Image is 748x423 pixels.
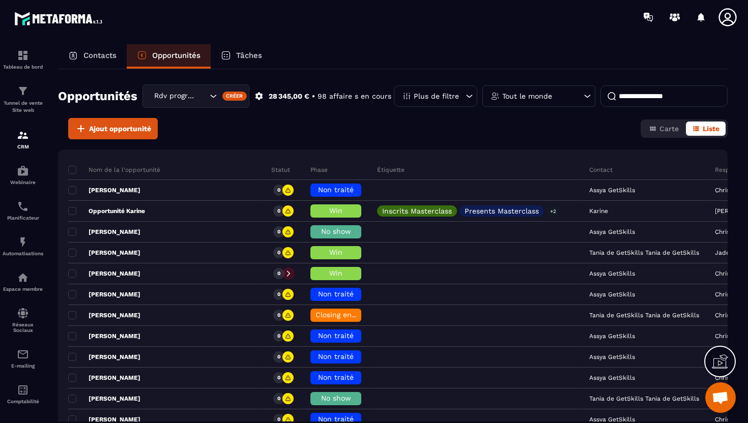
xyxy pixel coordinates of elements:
[318,415,354,423] span: Non traité
[17,85,29,97] img: formation
[318,290,354,298] span: Non traité
[643,122,685,136] button: Carte
[277,312,280,319] p: 0
[68,207,145,215] p: Opportunité Karine
[312,92,315,101] p: •
[3,228,43,264] a: automationsautomationsAutomatisations
[3,193,43,228] a: schedulerschedulerPlanificateur
[3,100,43,114] p: Tunnel de vente Site web
[152,90,197,102] span: Rdv programmé
[318,92,391,101] p: 98 affaire s en cours
[3,286,43,292] p: Espace membre
[68,269,140,278] p: [PERSON_NAME]
[68,332,140,340] p: [PERSON_NAME]
[277,374,280,381] p: 0
[315,311,373,319] span: Closing en cours
[222,92,247,101] div: Créer
[197,90,207,102] input: Search for option
[211,44,272,69] a: Tâches
[68,228,140,236] p: [PERSON_NAME]
[277,395,280,402] p: 0
[83,51,117,60] p: Contacts
[3,399,43,404] p: Comptabilité
[3,215,43,221] p: Planificateur
[318,186,354,194] span: Non traité
[329,206,342,215] span: Win
[329,269,342,277] span: Win
[3,251,43,256] p: Automatisations
[277,291,280,298] p: 0
[3,264,43,299] a: automationsautomationsEspace membre
[17,129,29,141] img: formation
[659,125,679,133] span: Carte
[68,166,160,174] p: Nom de la l'opportunité
[3,376,43,412] a: accountantaccountantComptabilité
[703,125,720,133] span: Liste
[3,299,43,341] a: social-networksocial-networkRéseaux Sociaux
[68,311,140,319] p: [PERSON_NAME]
[377,166,405,174] p: Étiquette
[271,166,290,174] p: Statut
[68,290,140,298] p: [PERSON_NAME]
[277,207,280,215] p: 0
[68,374,140,382] p: [PERSON_NAME]
[546,206,560,217] p: +2
[686,122,726,136] button: Liste
[3,363,43,369] p: E-mailing
[17,307,29,319] img: social-network
[3,122,43,157] a: formationformationCRM
[127,44,211,69] a: Opportunités
[321,227,351,235] span: No show
[465,207,539,215] p: Presents Masterclass
[705,382,736,413] div: Ouvrir le chat
[414,93,459,100] p: Plus de filtre
[321,394,351,402] span: No show
[277,187,280,194] p: 0
[277,333,280,340] p: 0
[3,322,43,333] p: Réseaux Sociaux
[329,248,342,256] span: Win
[68,353,140,361] p: [PERSON_NAME]
[17,271,29,284] img: automations
[142,84,249,108] div: Search for option
[318,373,354,381] span: Non traité
[58,44,127,69] a: Contacts
[17,165,29,177] img: automations
[3,157,43,193] a: automationsautomationsWebinaire
[17,236,29,248] img: automations
[310,166,328,174] p: Phase
[3,341,43,376] a: emailemailE-mailing
[58,86,137,106] h2: Opportunités
[277,416,280,423] p: 0
[589,166,613,174] p: Contact
[3,179,43,185] p: Webinaire
[277,353,280,360] p: 0
[152,51,200,60] p: Opportunités
[17,49,29,62] img: formation
[68,186,140,194] p: [PERSON_NAME]
[236,51,262,60] p: Tâches
[14,9,106,28] img: logo
[502,93,552,100] p: Tout le monde
[68,395,140,403] p: [PERSON_NAME]
[318,352,354,360] span: Non traité
[277,228,280,235] p: 0
[3,42,43,77] a: formationformationTableau de bord
[3,144,43,149] p: CRM
[68,249,140,257] p: [PERSON_NAME]
[17,348,29,360] img: email
[382,207,452,215] p: Inscrits Masterclass
[269,92,309,101] p: 28 345,00 €
[318,331,354,340] span: Non traité
[3,64,43,70] p: Tableau de bord
[17,384,29,396] img: accountant
[68,118,158,139] button: Ajout opportunité
[89,124,151,134] span: Ajout opportunité
[277,270,280,277] p: 0
[3,77,43,122] a: formationformationTunnel de vente Site web
[17,200,29,213] img: scheduler
[277,249,280,256] p: 0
